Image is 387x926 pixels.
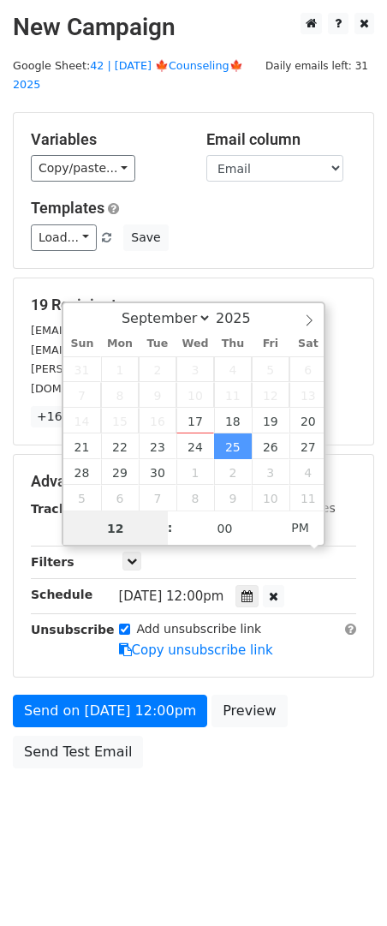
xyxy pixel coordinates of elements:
input: Hour [63,511,168,546]
strong: Schedule [31,588,92,601]
span: October 10, 2025 [252,485,289,511]
span: September 13, 2025 [289,382,327,408]
span: September 6, 2025 [289,356,327,382]
span: October 11, 2025 [289,485,327,511]
strong: Unsubscribe [31,623,115,636]
span: September 22, 2025 [101,433,139,459]
h5: Email column [206,130,356,149]
label: Add unsubscribe link [137,620,262,638]
span: September 15, 2025 [101,408,139,433]
span: Fri [252,338,289,349]
h2: New Campaign [13,13,374,42]
span: October 5, 2025 [63,485,101,511]
span: September 21, 2025 [63,433,101,459]
small: [PERSON_NAME][EMAIL_ADDRESS][PERSON_NAME][DOMAIN_NAME] [31,362,312,395]
iframe: Chat Widget [301,844,387,926]
span: August 31, 2025 [63,356,101,382]
span: Sat [289,338,327,349]
span: October 4, 2025 [289,459,327,485]
span: September 26, 2025 [252,433,289,459]
h5: Variables [31,130,181,149]
span: September 20, 2025 [289,408,327,433]
input: Year [211,310,273,326]
span: September 14, 2025 [63,408,101,433]
span: Tue [139,338,176,349]
a: Load... [31,224,97,251]
span: Sun [63,338,101,349]
input: Minute [173,511,277,546]
strong: Tracking [31,502,88,516]
span: October 3, 2025 [252,459,289,485]
span: Click to toggle [277,511,324,545]
span: September 9, 2025 [139,382,176,408]
small: [EMAIL_ADDRESS][DOMAIN_NAME] [31,344,222,356]
span: : [168,511,173,545]
span: September 28, 2025 [63,459,101,485]
h5: 19 Recipients [31,296,356,314]
span: September 8, 2025 [101,382,139,408]
span: October 9, 2025 [214,485,252,511]
span: September 23, 2025 [139,433,176,459]
button: Save [123,224,168,251]
a: Send on [DATE] 12:00pm [13,695,207,727]
span: October 8, 2025 [176,485,214,511]
span: October 1, 2025 [176,459,214,485]
a: 42 | [DATE] 🍁Counseling🍁 2025 [13,59,243,92]
span: September 19, 2025 [252,408,289,433]
span: Daily emails left: 31 [259,57,374,75]
span: [DATE] 12:00pm [119,588,224,604]
span: September 3, 2025 [176,356,214,382]
span: September 2, 2025 [139,356,176,382]
span: September 12, 2025 [252,382,289,408]
span: September 29, 2025 [101,459,139,485]
a: +16 more [31,406,103,427]
span: September 17, 2025 [176,408,214,433]
span: October 6, 2025 [101,485,139,511]
span: September 18, 2025 [214,408,252,433]
span: September 4, 2025 [214,356,252,382]
label: UTM Codes [268,499,335,517]
span: Mon [101,338,139,349]
h5: Advanced [31,472,356,491]
small: Google Sheet: [13,59,243,92]
span: September 24, 2025 [176,433,214,459]
span: September 27, 2025 [289,433,327,459]
span: September 16, 2025 [139,408,176,433]
a: Copy unsubscribe link [119,642,273,658]
span: Wed [176,338,214,349]
span: September 25, 2025 [214,433,252,459]
span: October 7, 2025 [139,485,176,511]
small: [EMAIL_ADDRESS][DOMAIN_NAME] [31,324,222,337]
a: Copy/paste... [31,155,135,182]
span: Thu [214,338,252,349]
strong: Filters [31,555,74,569]
span: September 10, 2025 [176,382,214,408]
a: Preview [211,695,287,727]
span: September 5, 2025 [252,356,289,382]
a: Templates [31,199,104,217]
span: October 2, 2025 [214,459,252,485]
span: September 1, 2025 [101,356,139,382]
span: September 7, 2025 [63,382,101,408]
span: September 11, 2025 [214,382,252,408]
span: September 30, 2025 [139,459,176,485]
a: Send Test Email [13,736,143,768]
a: Daily emails left: 31 [259,59,374,72]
